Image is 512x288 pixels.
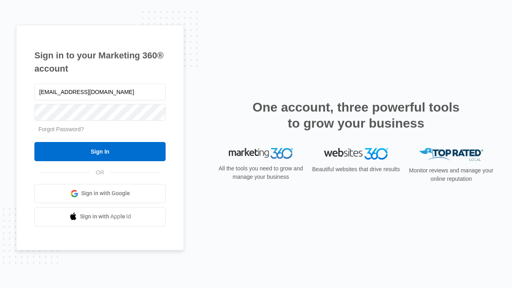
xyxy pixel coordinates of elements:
[34,207,166,226] a: Sign in with Apple Id
[80,212,131,221] span: Sign in with Apple Id
[324,148,388,160] img: Websites 360
[250,99,462,131] h2: One account, three powerful tools to grow your business
[38,126,84,132] a: Forgot Password?
[406,166,496,183] p: Monitor reviews and manage your online reputation
[311,165,401,174] p: Beautiful websites that drive results
[419,148,483,161] img: Top Rated Local
[34,142,166,161] input: Sign In
[34,49,166,75] h1: Sign in to your Marketing 360® account
[81,189,130,198] span: Sign in with Google
[229,148,293,159] img: Marketing 360
[216,164,306,181] p: All the tools you need to grow and manage your business
[34,84,166,100] input: Email
[90,168,110,177] span: OR
[34,184,166,203] a: Sign in with Google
